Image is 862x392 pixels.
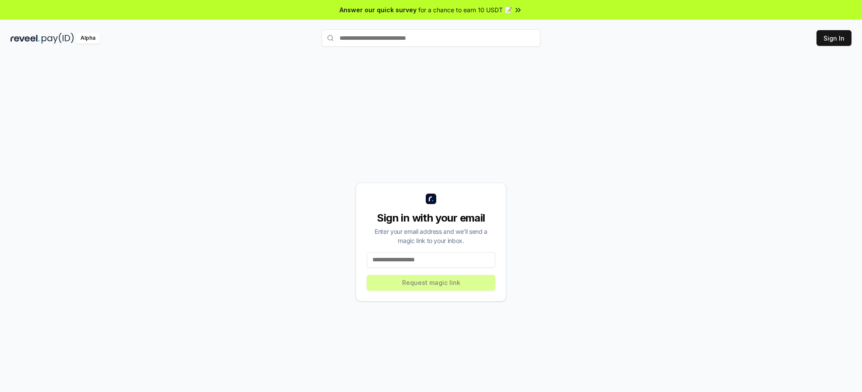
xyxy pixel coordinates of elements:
span: Answer our quick survey [340,5,417,14]
div: Enter your email address and we’ll send a magic link to your inbox. [367,227,495,245]
img: logo_small [426,194,436,204]
div: Sign in with your email [367,211,495,225]
img: pay_id [42,33,74,44]
span: for a chance to earn 10 USDT 📝 [418,5,512,14]
img: reveel_dark [11,33,40,44]
div: Alpha [76,33,100,44]
button: Sign In [816,30,851,46]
